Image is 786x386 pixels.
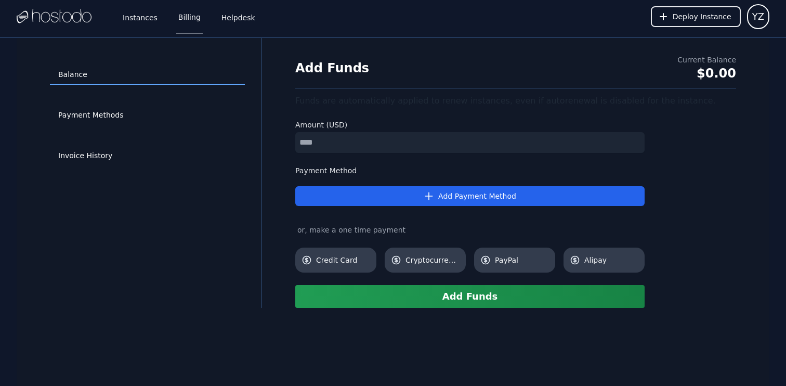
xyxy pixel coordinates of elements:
span: YZ [752,9,764,24]
span: Deploy Instance [673,11,731,22]
div: $0.00 [677,65,736,82]
a: Payment Methods [50,106,245,125]
label: Amount (USD) [295,120,645,130]
span: PayPal [495,255,549,265]
button: Deploy Instance [651,6,741,27]
button: Add Funds [295,285,645,308]
span: Credit Card [316,255,370,265]
div: or, make a one time payment [295,225,645,235]
a: Invoice History [50,146,245,166]
button: Add Payment Method [295,186,645,206]
img: Logo [17,9,91,24]
span: Alipay [584,255,638,265]
div: Current Balance [677,55,736,65]
button: User menu [747,4,769,29]
a: Balance [50,65,245,85]
span: Cryptocurrency [405,255,460,265]
div: Funds are automatically applied to renew instances, even if autorenewal is disabled for the insta... [295,95,736,107]
label: Payment Method [295,165,645,176]
h1: Add Funds [295,60,369,76]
